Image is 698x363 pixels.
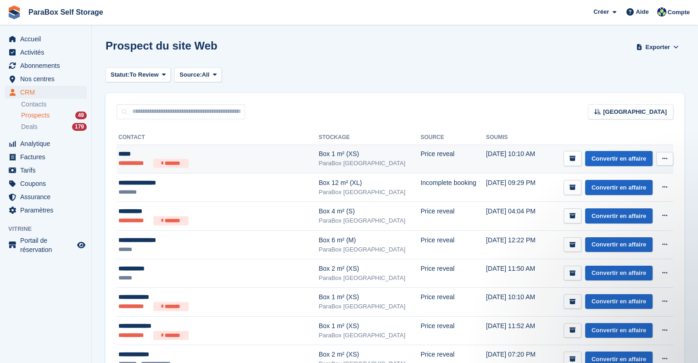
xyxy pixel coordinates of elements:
span: Tarifs [20,164,75,177]
div: ParaBox [GEOGRAPHIC_DATA] [318,245,420,254]
span: Coupons [20,177,75,190]
td: Price reveal [420,145,486,173]
a: menu [5,46,87,59]
a: menu [5,137,87,150]
a: Convertir en affaire [585,151,653,166]
th: Contact [117,130,318,145]
a: Contacts [21,100,87,109]
div: ParaBox [GEOGRAPHIC_DATA] [318,216,420,225]
td: [DATE] 10:10 AM [486,288,544,317]
button: Exporter [635,39,681,55]
span: Exporter [645,43,670,52]
div: Box 1 m² (XS) [318,292,420,302]
a: menu [5,164,87,177]
span: Abonnements [20,59,75,72]
a: menu [5,177,87,190]
td: [DATE] 11:50 AM [486,259,544,288]
span: Analytique [20,137,75,150]
span: Vitrine [8,224,91,234]
a: Convertir en affaire [585,237,653,252]
span: Prospects [21,111,50,120]
span: Aide [636,7,648,17]
span: Activités [20,46,75,59]
div: Box 12 m² (XL) [318,178,420,188]
span: All [202,70,210,79]
span: Source: [179,70,201,79]
td: Price reveal [420,230,486,259]
a: menu [5,190,87,203]
th: Soumis [486,130,544,145]
th: Source [420,130,486,145]
div: Box 4 m² (S) [318,207,420,216]
img: stora-icon-8386f47178a22dfd0bd8f6a31ec36ba5ce8667c1dd55bd0f319d3a0aa187defe.svg [7,6,21,19]
div: Box 1 m² (XS) [318,321,420,331]
a: ParaBox Self Storage [25,5,107,20]
div: Box 1 m² (XS) [318,149,420,159]
a: menu [5,33,87,45]
td: Price reveal [420,259,486,288]
span: Créer [593,7,609,17]
button: Source: All [174,67,222,83]
span: [GEOGRAPHIC_DATA] [603,107,667,117]
a: Convertir en affaire [585,266,653,281]
a: Convertir en affaire [585,208,653,223]
span: Statut: [111,70,129,79]
a: Convertir en affaire [585,180,653,195]
div: Box 2 m² (XS) [318,350,420,359]
a: Boutique d'aperçu [76,240,87,251]
td: Price reveal [420,288,486,317]
div: ParaBox [GEOGRAPHIC_DATA] [318,331,420,340]
a: menu [5,151,87,163]
span: Deals [21,123,38,131]
span: To Review [129,70,158,79]
div: 179 [72,123,87,131]
span: CRM [20,86,75,99]
span: Portail de réservation [20,236,75,254]
div: 49 [75,112,87,119]
span: Paramètres [20,204,75,217]
div: ParaBox [GEOGRAPHIC_DATA] [318,274,420,283]
td: [DATE] 10:10 AM [486,145,544,173]
a: menu [5,236,87,254]
td: [DATE] 12:22 PM [486,230,544,259]
td: Price reveal [420,316,486,345]
div: ParaBox [GEOGRAPHIC_DATA] [318,302,420,311]
span: Assurance [20,190,75,203]
a: Deals 179 [21,122,87,132]
td: [DATE] 04:04 PM [486,202,544,231]
a: Convertir en affaire [585,323,653,338]
a: Convertir en affaire [585,294,653,309]
div: ParaBox [GEOGRAPHIC_DATA] [318,188,420,197]
div: Box 2 m² (XS) [318,264,420,274]
th: Stockage [318,130,420,145]
td: [DATE] 09:29 PM [486,173,544,202]
img: Tess Bédat [657,7,666,17]
button: Statut: To Review [106,67,171,83]
td: Incomplete booking [420,173,486,202]
h1: Prospect du site Web [106,39,218,52]
a: menu [5,73,87,85]
td: [DATE] 11:52 AM [486,316,544,345]
div: ParaBox [GEOGRAPHIC_DATA] [318,159,420,168]
td: Price reveal [420,202,486,231]
span: Accueil [20,33,75,45]
span: Factures [20,151,75,163]
a: Prospects 49 [21,111,87,120]
a: menu [5,86,87,99]
a: menu [5,204,87,217]
span: Nos centres [20,73,75,85]
a: menu [5,59,87,72]
div: Box 6 m² (M) [318,235,420,245]
span: Compte [668,8,690,17]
